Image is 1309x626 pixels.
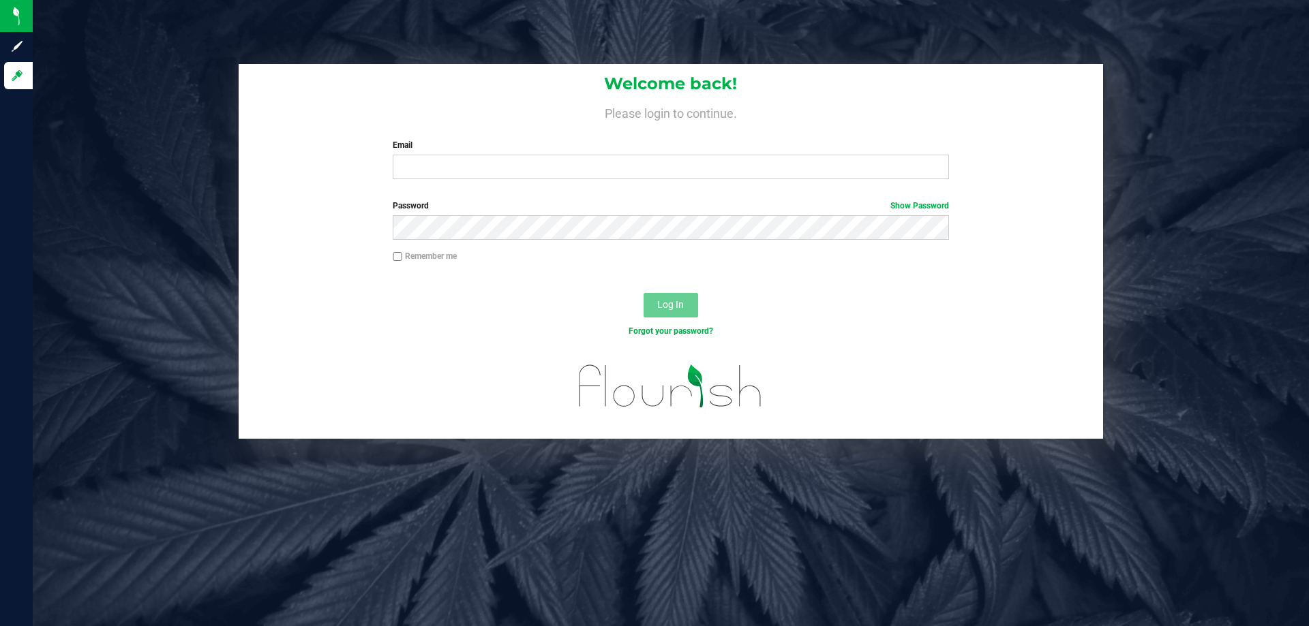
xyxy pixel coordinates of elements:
[239,75,1103,93] h1: Welcome back!
[239,104,1103,120] h4: Please login to continue.
[10,40,24,53] inline-svg: Sign up
[629,326,713,336] a: Forgot your password?
[890,201,949,210] a: Show Password
[644,293,698,317] button: Log In
[562,351,779,421] img: flourish_logo.svg
[393,252,402,262] input: Remember me
[393,201,429,210] span: Password
[393,139,948,151] label: Email
[393,250,457,262] label: Remember me
[657,299,684,310] span: Log In
[10,69,24,82] inline-svg: Log in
